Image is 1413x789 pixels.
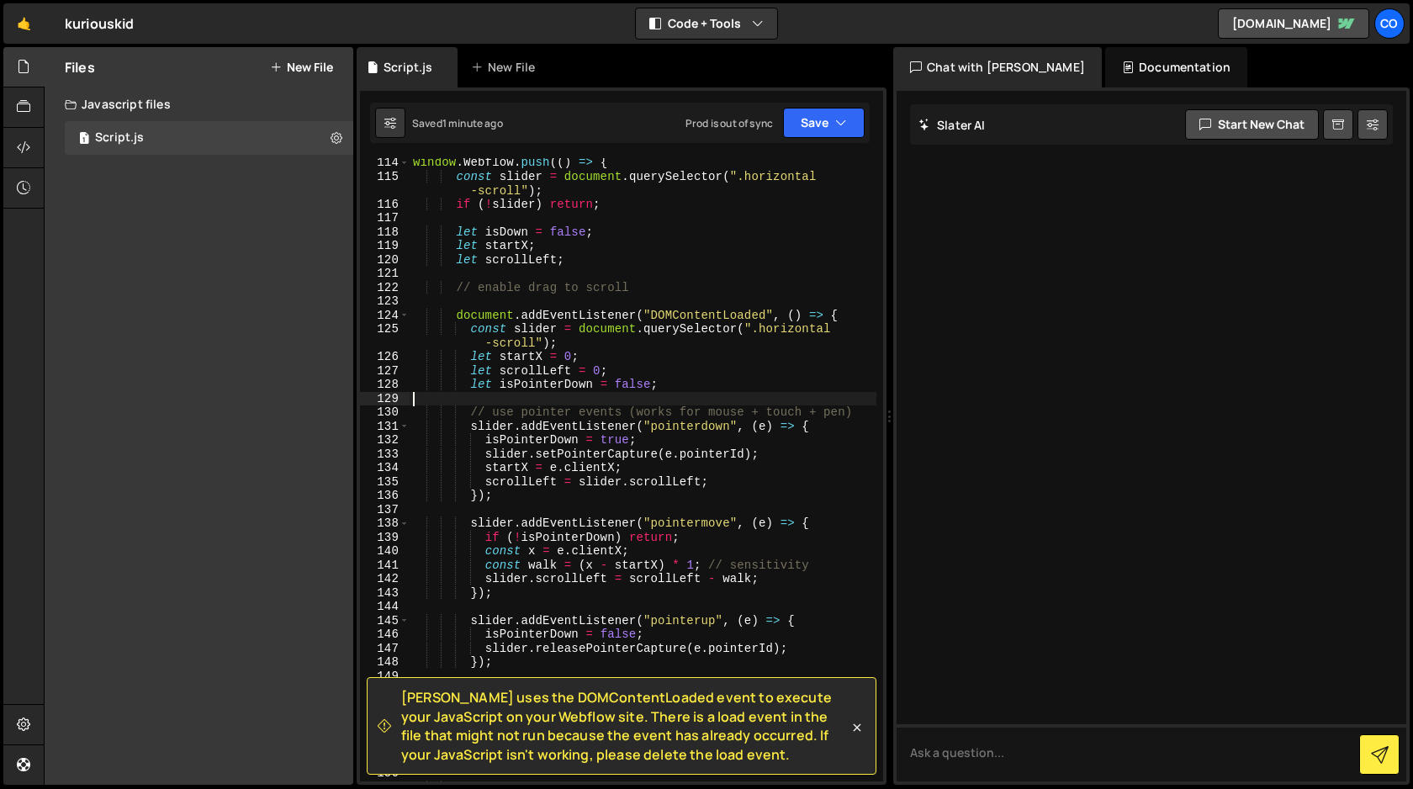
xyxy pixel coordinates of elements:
div: 154 [360,739,410,753]
div: 122 [360,281,410,295]
div: 146 [360,627,410,642]
div: 128 [360,378,410,392]
div: kuriouskid [65,13,135,34]
h2: Slater AI [918,117,986,133]
div: 133 [360,447,410,462]
div: 116 [360,198,410,212]
div: Script.js [384,59,432,76]
a: [DOMAIN_NAME] [1218,8,1369,39]
div: 121 [360,267,410,281]
div: 148 [360,655,410,670]
div: 134 [360,461,410,475]
div: 138 [360,516,410,531]
div: Javascript files [45,87,353,121]
div: 143 [360,586,410,601]
button: Code + Tools [636,8,777,39]
div: 127 [360,364,410,379]
div: 125 [360,322,410,350]
div: 147 [360,642,410,656]
div: 142 [360,572,410,586]
div: 131 [360,420,410,434]
div: 126 [360,350,410,364]
div: 16633/45317.js [65,121,353,155]
div: 139 [360,531,410,545]
span: [PERSON_NAME] uses the DOMContentLoaded event to execute your JavaScript on your Webflow site. Th... [401,688,849,764]
button: Start new chat [1185,109,1319,140]
div: 152 [360,711,410,725]
button: New File [270,61,333,74]
div: 118 [360,225,410,240]
div: 1 minute ago [442,116,503,130]
div: 145 [360,614,410,628]
div: 137 [360,503,410,517]
a: Co [1374,8,1405,39]
div: 136 [360,489,410,503]
div: 120 [360,253,410,267]
div: 144 [360,600,410,614]
div: 135 [360,475,410,490]
a: 🤙 [3,3,45,44]
div: 151 [360,697,410,712]
button: Save [783,108,865,138]
div: 117 [360,211,410,225]
div: 130 [360,405,410,420]
div: 141 [360,559,410,573]
h2: Files [65,58,95,77]
div: 156 [360,766,410,781]
div: 149 [360,670,410,684]
div: 150 [360,683,410,697]
div: 129 [360,392,410,406]
div: Saved [412,116,503,130]
div: 115 [360,170,410,198]
div: Script.js [95,130,144,146]
div: Prod is out of sync [685,116,773,130]
div: 123 [360,294,410,309]
div: 119 [360,239,410,253]
div: 140 [360,544,410,559]
div: 124 [360,309,410,323]
div: Documentation [1105,47,1247,87]
div: 153 [360,725,410,739]
span: 1 [79,133,89,146]
div: New File [471,59,542,76]
div: 114 [360,156,410,170]
div: 155 [360,753,410,767]
div: Chat with [PERSON_NAME] [893,47,1102,87]
div: 132 [360,433,410,447]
